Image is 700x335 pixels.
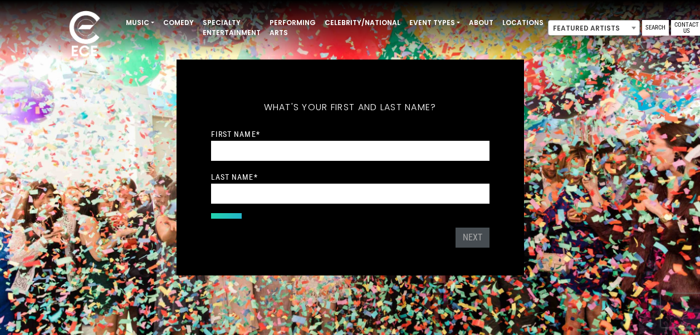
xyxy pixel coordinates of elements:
[405,13,464,32] a: Event Types
[211,87,489,127] h5: What's your first and last name?
[57,8,112,62] img: ece_new_logo_whitev2-1.png
[211,129,260,139] label: First Name
[121,13,159,32] a: Music
[211,172,258,182] label: Last Name
[464,13,498,32] a: About
[320,13,405,32] a: Celebrity/National
[159,13,198,32] a: Comedy
[548,20,640,36] span: Featured Artists
[549,21,639,36] span: Featured Artists
[265,13,320,42] a: Performing Arts
[198,13,265,42] a: Specialty Entertainment
[642,20,669,36] a: Search
[498,13,548,32] a: Locations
